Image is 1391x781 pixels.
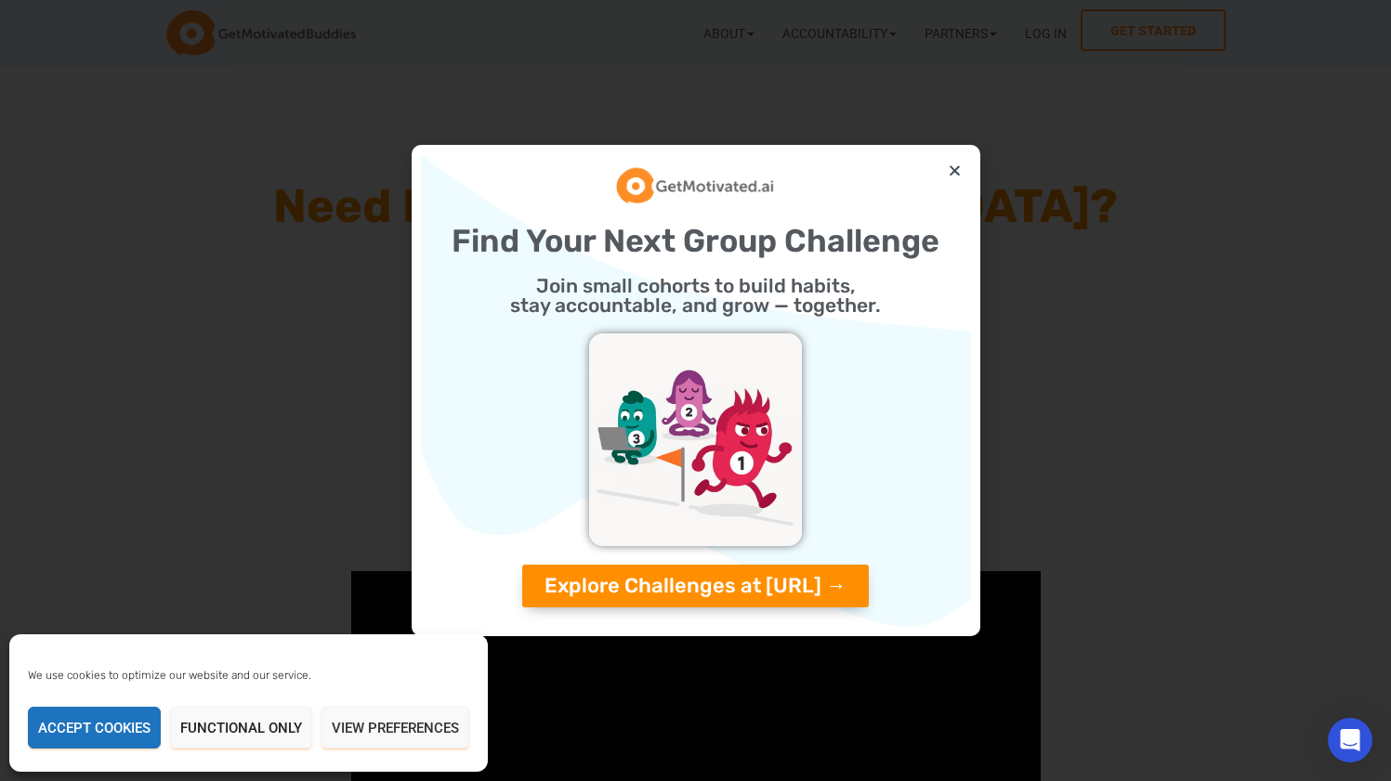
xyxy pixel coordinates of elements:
[170,707,312,748] button: Functional only
[28,667,416,683] div: We use cookies to optimize our website and our service.
[545,576,846,596] span: Explore Challenges at [URL] →
[28,707,161,748] button: Accept cookies
[430,276,962,315] h2: Join small cohorts to build habits, stay accountable, and grow — together.
[322,707,469,748] button: View preferences
[589,333,802,546] img: challenges_getmotivatedAI
[948,163,962,177] a: Close
[430,226,962,257] h2: Find Your Next Group Challenge
[616,164,775,206] img: GetMotivatedAI Logo
[1328,718,1372,762] div: Open Intercom Messenger
[522,565,869,607] a: Explore Challenges at [URL] →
